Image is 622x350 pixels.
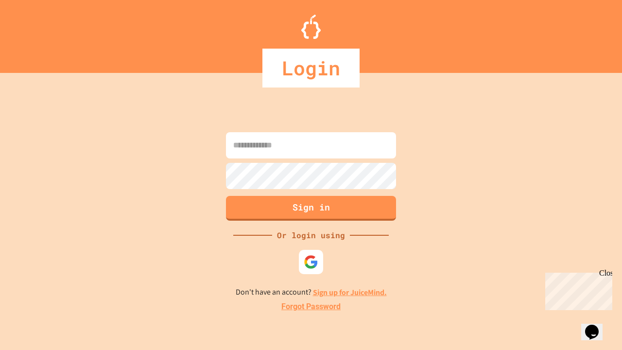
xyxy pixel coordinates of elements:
iframe: chat widget [541,269,612,310]
img: Logo.svg [301,15,321,39]
div: Or login using [272,229,350,241]
iframe: chat widget [581,311,612,340]
a: Forgot Password [281,301,341,313]
img: google-icon.svg [304,255,318,269]
p: Don't have an account? [236,286,387,298]
button: Sign in [226,196,396,221]
a: Sign up for JuiceMind. [313,287,387,297]
div: Login [262,49,360,87]
div: Chat with us now!Close [4,4,67,62]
